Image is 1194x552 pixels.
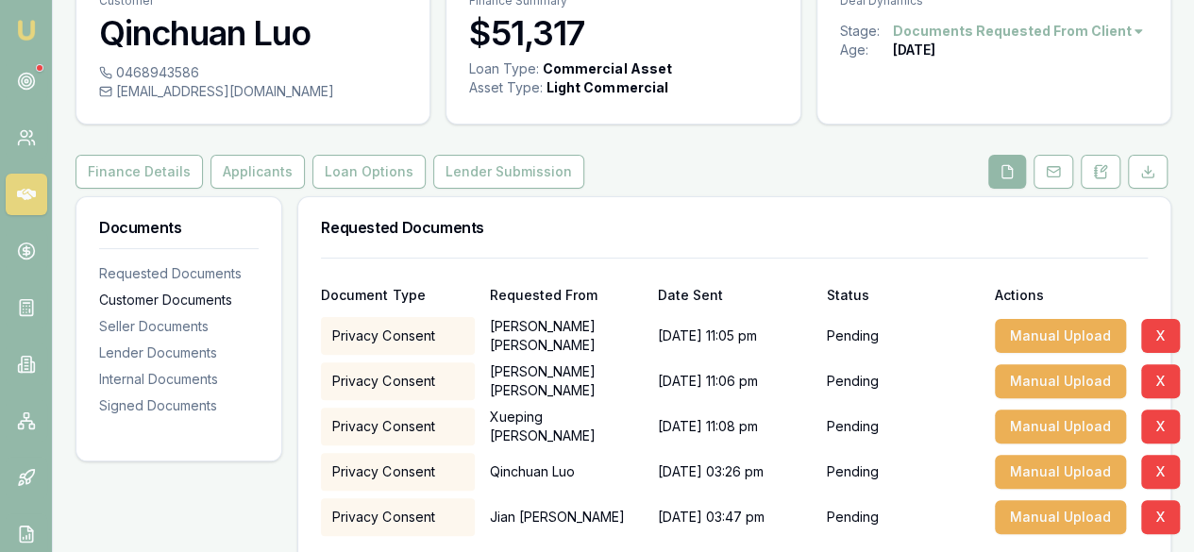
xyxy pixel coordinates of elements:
[543,59,671,78] div: Commercial Asset
[469,59,539,78] div: Loan Type:
[321,220,1148,235] h3: Requested Documents
[1141,364,1180,398] button: X
[76,155,207,189] a: Finance Details
[995,289,1148,302] div: Actions
[1141,410,1180,443] button: X
[826,372,878,391] p: Pending
[15,19,38,42] img: emu-icon-u.png
[490,453,643,491] p: Qinchuan Luo
[490,498,643,536] p: Jian [PERSON_NAME]
[321,453,474,491] div: Privacy Consent
[210,155,305,189] button: Applicants
[309,155,429,189] a: Loan Options
[658,362,811,400] div: [DATE] 11:06 pm
[99,396,259,415] div: Signed Documents
[995,500,1126,534] button: Manual Upload
[321,362,474,400] div: Privacy Consent
[658,453,811,491] div: [DATE] 03:26 pm
[207,155,309,189] a: Applicants
[429,155,588,189] a: Lender Submission
[99,220,259,235] h3: Documents
[433,155,584,189] button: Lender Submission
[1141,455,1180,489] button: X
[826,417,878,436] p: Pending
[893,41,935,59] div: [DATE]
[99,291,259,309] div: Customer Documents
[312,155,426,189] button: Loan Options
[658,289,811,302] div: Date Sent
[840,22,893,41] div: Stage:
[995,319,1126,353] button: Manual Upload
[99,264,259,283] div: Requested Documents
[321,289,474,302] div: Document Type
[99,370,259,389] div: Internal Documents
[995,364,1126,398] button: Manual Upload
[490,408,643,445] p: Xueping [PERSON_NAME]
[321,317,474,355] div: Privacy Consent
[893,22,1145,41] button: Documents Requested From Client
[1141,500,1180,534] button: X
[826,289,979,302] div: Status
[99,14,407,52] h3: Qinchuan Luo
[99,343,259,362] div: Lender Documents
[547,78,667,97] div: Light Commercial
[826,326,878,345] p: Pending
[99,317,259,336] div: Seller Documents
[469,78,543,97] div: Asset Type :
[99,82,407,101] div: [EMAIL_ADDRESS][DOMAIN_NAME]
[826,508,878,527] p: Pending
[490,317,643,355] p: [PERSON_NAME] [PERSON_NAME]
[1141,319,1180,353] button: X
[658,317,811,355] div: [DATE] 11:05 pm
[321,408,474,445] div: Privacy Consent
[490,289,643,302] div: Requested From
[469,14,777,52] h3: $51,317
[658,408,811,445] div: [DATE] 11:08 pm
[490,362,643,400] p: [PERSON_NAME] [PERSON_NAME]
[840,41,893,59] div: Age:
[76,155,203,189] button: Finance Details
[995,410,1126,443] button: Manual Upload
[658,498,811,536] div: [DATE] 03:47 pm
[995,455,1126,489] button: Manual Upload
[99,63,407,82] div: 0468943586
[826,462,878,481] p: Pending
[321,498,474,536] div: Privacy Consent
